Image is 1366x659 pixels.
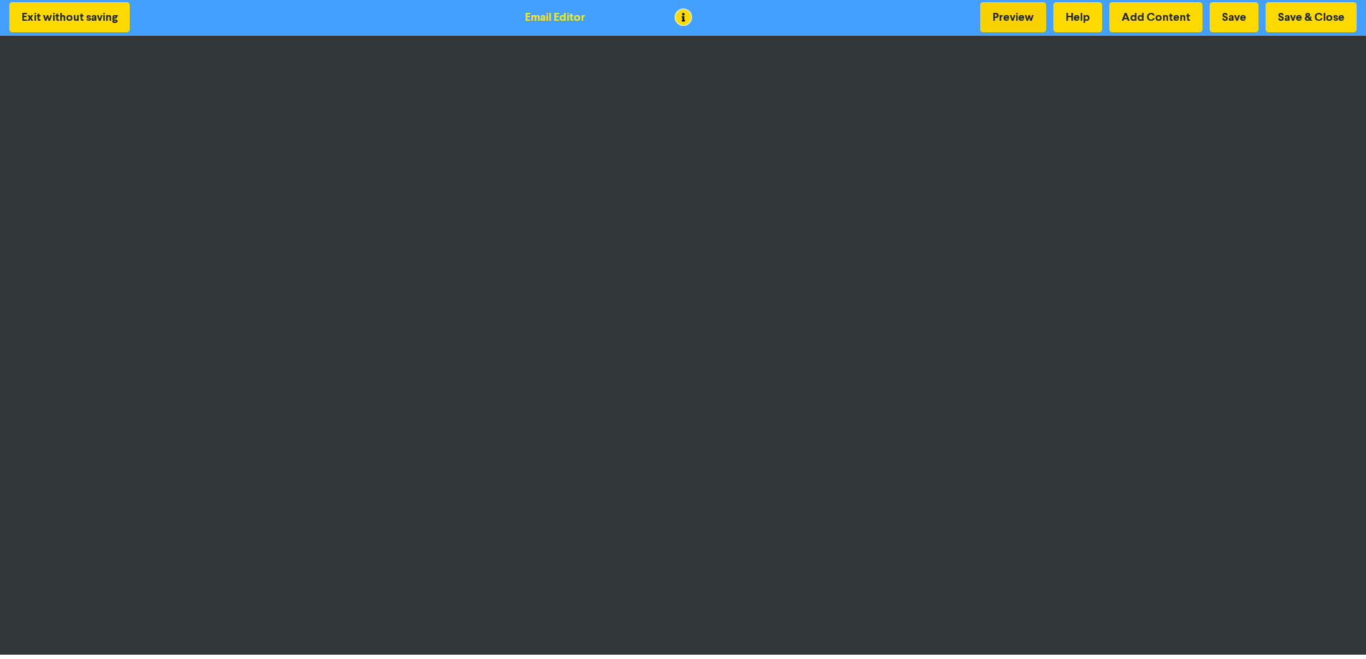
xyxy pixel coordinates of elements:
button: Save & Close [1266,2,1357,32]
button: Save [1210,2,1258,32]
button: Preview [980,2,1046,32]
button: Exit without saving [9,2,130,32]
button: Add Content [1109,2,1203,32]
div: Email Editor [525,9,585,26]
button: Help [1053,2,1102,32]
